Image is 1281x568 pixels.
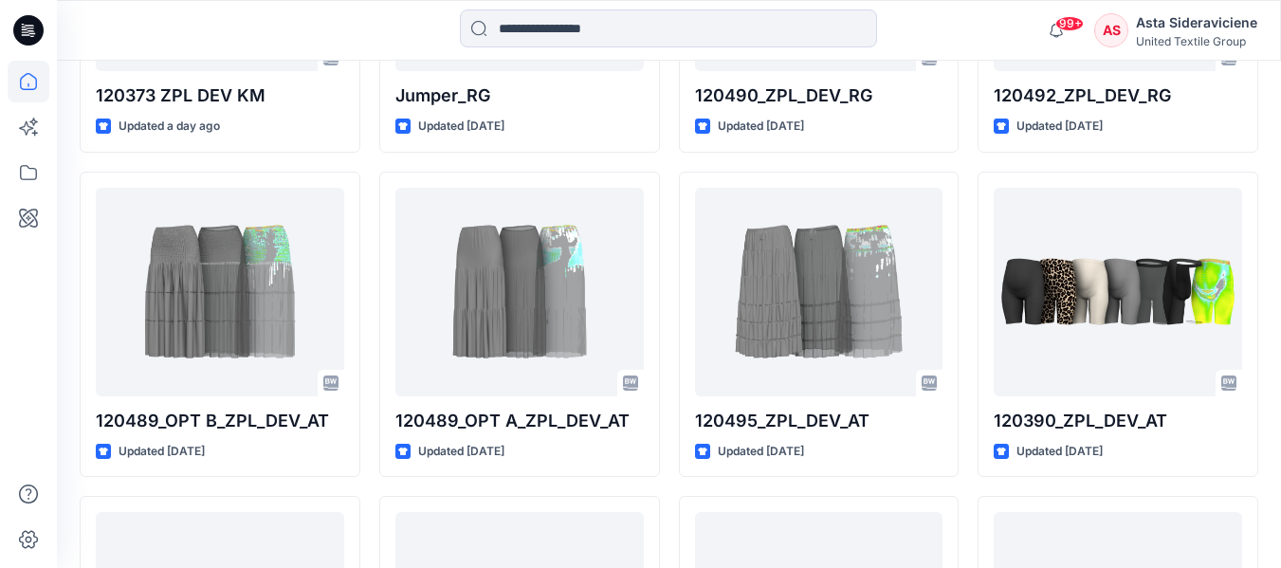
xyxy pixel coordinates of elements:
p: 120490_ZPL_DEV_RG [695,82,943,109]
p: Updated [DATE] [418,442,504,462]
div: Asta Sideraviciene [1136,11,1257,34]
p: 120373 ZPL DEV KM [96,82,344,109]
a: 120489_OPT B_ZPL_DEV_AT [96,188,344,396]
p: Updated [DATE] [1016,442,1103,462]
p: 120495_ZPL_DEV_AT [695,408,943,434]
a: 120495_ZPL_DEV_AT [695,188,943,396]
p: 120489_OPT A_ZPL_DEV_AT [395,408,644,434]
div: United Textile Group [1136,34,1257,48]
p: 120390_ZPL_DEV_AT [994,408,1242,434]
p: Updated [DATE] [718,442,804,462]
p: 120492_ZPL_DEV_RG [994,82,1242,109]
p: Updated [DATE] [1016,117,1103,137]
p: 120489_OPT B_ZPL_DEV_AT [96,408,344,434]
span: 99+ [1055,16,1084,31]
a: 120390_ZPL_DEV_AT [994,188,1242,396]
p: Updated [DATE] [119,442,205,462]
a: 120489_OPT A_ZPL_DEV_AT [395,188,644,396]
p: Updated a day ago [119,117,220,137]
p: Updated [DATE] [418,117,504,137]
div: AS [1094,13,1128,47]
p: Jumper_RG [395,82,644,109]
p: Updated [DATE] [718,117,804,137]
